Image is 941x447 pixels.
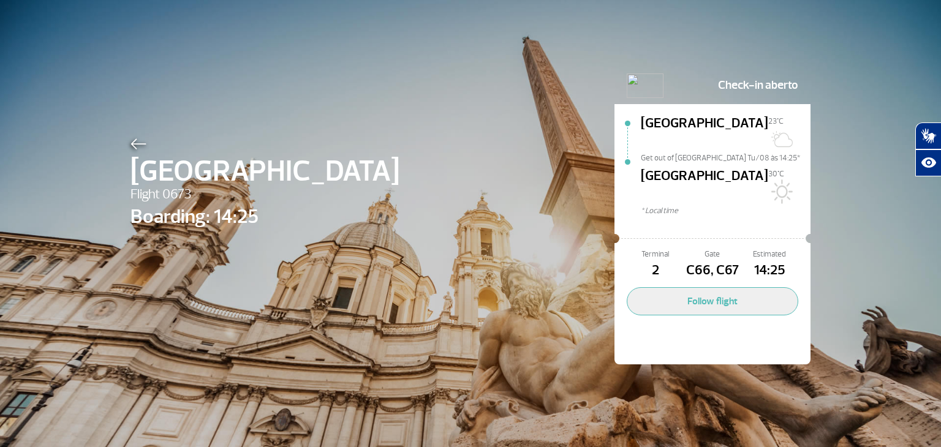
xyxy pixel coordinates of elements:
[627,287,798,315] button: Follow flight
[741,249,798,260] span: Estimated
[627,260,684,281] span: 2
[641,205,811,217] span: * Local time
[768,169,784,179] span: 30°C
[768,116,784,126] span: 23°C
[718,73,798,98] span: Check-in aberto
[627,249,684,260] span: Terminal
[684,260,741,281] span: C66, C67
[768,179,793,204] img: Sol
[915,122,941,149] button: Abrir tradutor de língua de sinais.
[641,152,811,161] span: Get out of [GEOGRAPHIC_DATA] Tu/08 às 14:25*
[130,184,399,205] span: Flight 0673
[741,260,798,281] span: 14:25
[130,149,399,193] span: [GEOGRAPHIC_DATA]
[641,166,768,205] span: [GEOGRAPHIC_DATA]
[768,127,793,151] img: Sol com muitas nuvens
[641,113,768,152] span: [GEOGRAPHIC_DATA]
[130,202,399,231] span: Boarding: 14:25
[684,249,741,260] span: Gate
[915,149,941,176] button: Abrir recursos assistivos.
[915,122,941,176] div: Plugin de acessibilidade da Hand Talk.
